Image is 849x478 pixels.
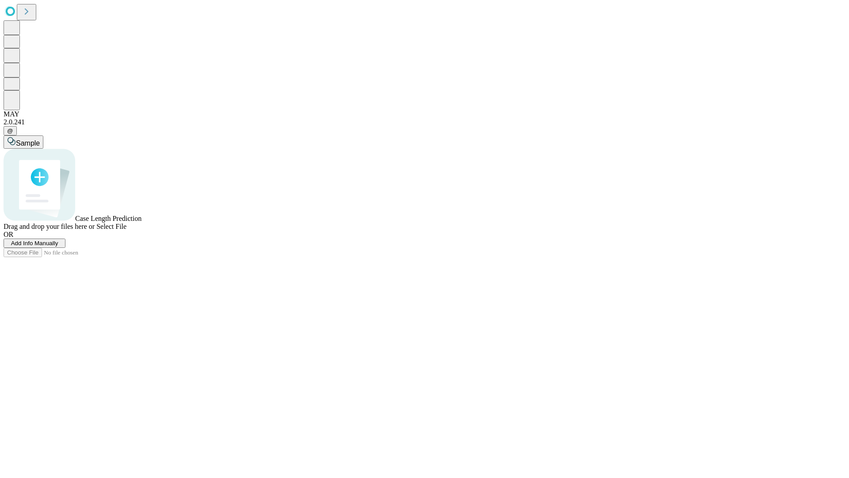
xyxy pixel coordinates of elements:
button: Sample [4,135,43,149]
span: Drag and drop your files here or [4,223,95,230]
span: Select File [96,223,126,230]
button: @ [4,126,17,135]
div: MAY [4,110,845,118]
button: Add Info Manually [4,239,65,248]
div: 2.0.241 [4,118,845,126]
span: OR [4,231,13,238]
span: Add Info Manually [11,240,58,247]
span: @ [7,127,13,134]
span: Case Length Prediction [75,215,141,222]
span: Sample [16,139,40,147]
